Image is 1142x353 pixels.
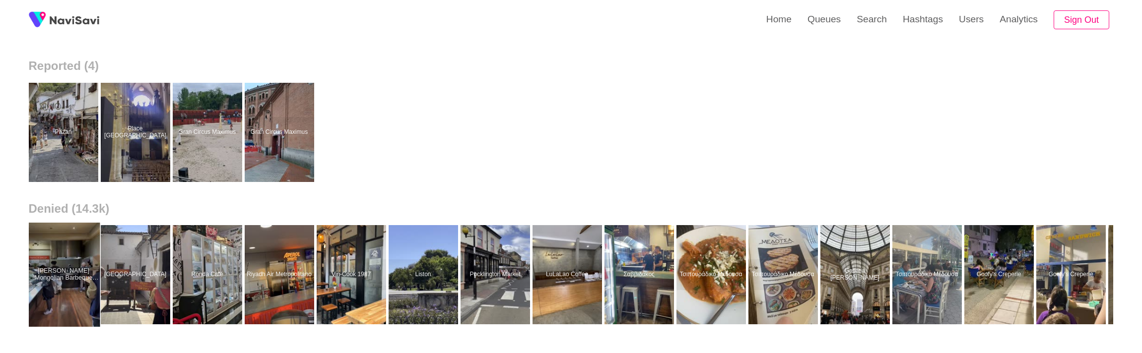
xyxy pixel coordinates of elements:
a: Τσιπουράδικο ΜέδουσαΤσιπουράδικο Μέδουσα [748,225,820,324]
img: fireSpot [25,7,50,32]
a: [PERSON_NAME] Mongolian Barbeque Restaurant [GEOGRAPHIC_DATA]GenGis Khan Mongolian Barbeque Resta... [29,225,101,324]
a: LuLaLao CoffeeLuLaLao Coffee [533,225,605,324]
a: Gran Circus MaximusGran Circus Maximus [173,83,245,182]
a: Ronda CaféRonda Café [173,225,245,324]
h2: Reported (4) [29,59,1114,73]
a: Pocklington MarketPocklington Market [461,225,533,324]
a: Goofy's CreperieGoofy's Creperie [964,225,1036,324]
button: Sign Out [1054,10,1109,30]
a: PazariPazari [29,83,101,182]
a: Place [GEOGRAPHIC_DATA]Place Basilique Saint Sernin [101,83,173,182]
a: Riyadh Air MetropolitanoRiyadh Air Metropolitano [245,225,317,324]
a: Vin-Cook 1987Vin-Cook 1987 [317,225,389,324]
a: ListonListon [389,225,461,324]
a: [GEOGRAPHIC_DATA]Museu de la Tortura [101,225,173,324]
a: Τσιπουράδικο ΜέδουσαΤσιπουράδικο Μέδουσα [676,225,748,324]
a: Gran Circus MaximusGran Circus Maximus [245,83,317,182]
a: ΣαββιδάκοςΣαββιδάκος [605,225,676,324]
a: Goofy's CreperieGoofy's Creperie [1036,225,1108,324]
a: Τσιπουράδικο ΜέδουσαΤσιπουράδικο Μέδουσα [892,225,964,324]
a: Galleria [PERSON_NAME]Galleria Vittorio Emanuele II [820,225,892,324]
img: fireSpot [50,15,99,25]
h2: Denied (14.3k) [29,202,1114,216]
